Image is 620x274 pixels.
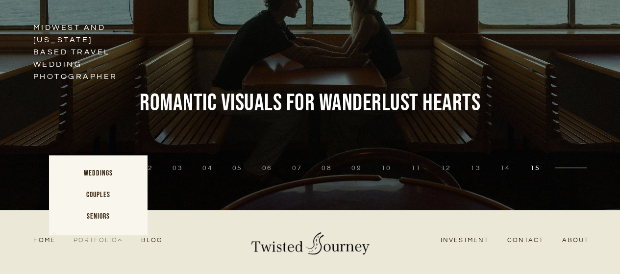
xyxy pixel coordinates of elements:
a: Blog [132,234,172,247]
a: Seniors [49,206,147,227]
button: 13 of 15 [471,163,481,173]
a: Weddings [49,163,147,184]
a: Contact [498,234,553,247]
button: 4 of 15 [202,163,213,173]
button: 9 of 15 [351,163,362,173]
img: Twisted Journey [249,225,372,256]
a: About [553,234,598,247]
button: 12 of 15 [441,163,451,173]
button: 7 of 15 [292,163,302,173]
span: Portfolio [74,235,123,246]
span: Visuals [221,92,282,116]
button: 11 of 15 [411,163,422,173]
button: 8 of 15 [322,163,332,173]
button: 10 of 15 [381,163,392,173]
button: 14 of 15 [500,163,511,173]
a: Investment [431,234,498,247]
button: 6 of 15 [262,163,273,173]
a: Portfolio [64,234,132,247]
span: Wanderlust [319,92,419,116]
button: 15 of 15 [530,163,541,173]
a: Home [24,234,65,247]
button: 5 of 15 [232,163,243,173]
span: for [286,92,315,116]
a: Couples [49,184,147,206]
button: 2 of 15 [143,163,153,173]
button: 3 of 15 [173,163,183,173]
